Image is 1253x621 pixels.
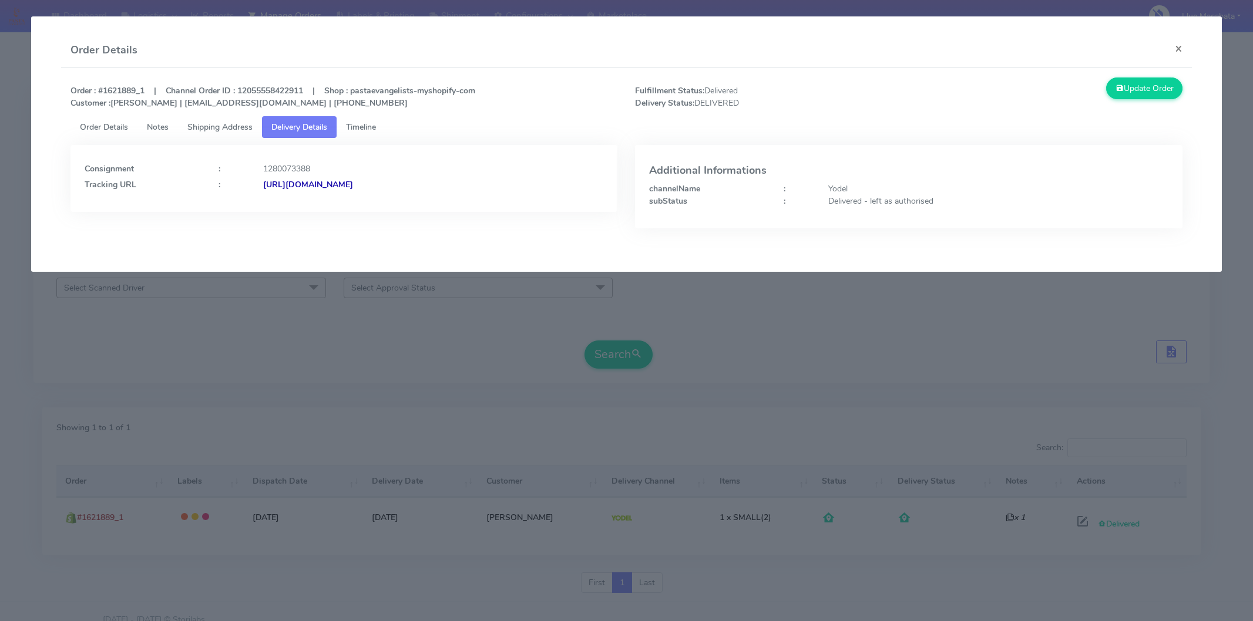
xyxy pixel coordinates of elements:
[649,165,1168,177] h4: Additional Informations
[254,163,612,175] div: 1280073388
[85,163,134,174] strong: Consignment
[635,97,694,109] strong: Delivery Status:
[271,122,327,133] span: Delivery Details
[784,183,785,194] strong: :
[1106,77,1183,99] button: Update Order
[219,179,220,190] strong: :
[626,85,909,109] span: Delivered DELIVERED
[70,116,1183,138] ul: Tabs
[819,195,1177,207] div: Delivered - left as authorised
[635,85,704,96] strong: Fulfillment Status:
[70,85,475,109] strong: Order : #1621889_1 | Channel Order ID : 12055558422911 | Shop : pastaevangelists-myshopify-com [P...
[784,195,785,207] strong: :
[1165,33,1192,64] button: Close
[80,122,128,133] span: Order Details
[70,97,110,109] strong: Customer :
[85,179,136,190] strong: Tracking URL
[649,183,700,194] strong: channelName
[147,122,169,133] span: Notes
[70,42,137,58] h4: Order Details
[219,163,220,174] strong: :
[187,122,253,133] span: Shipping Address
[346,122,376,133] span: Timeline
[819,183,1177,195] div: Yodel
[263,179,353,190] strong: [URL][DOMAIN_NAME]
[649,195,687,207] strong: subStatus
